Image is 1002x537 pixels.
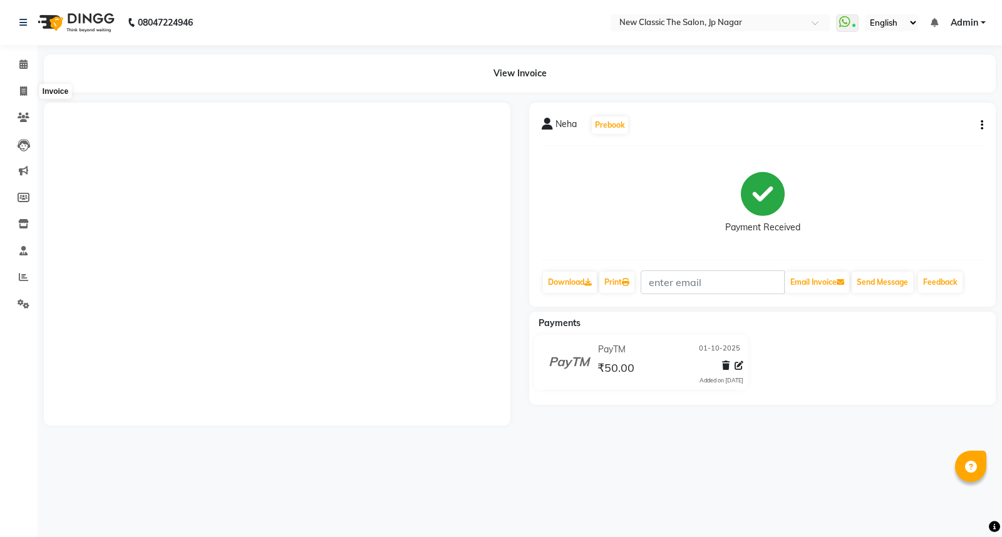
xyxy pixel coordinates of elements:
[951,16,978,29] span: Admin
[592,116,628,134] button: Prebook
[138,5,193,40] b: 08047224946
[32,5,118,40] img: logo
[699,343,740,356] span: 01-10-2025
[918,272,963,293] a: Feedback
[785,272,849,293] button: Email Invoice
[852,272,913,293] button: Send Message
[641,270,785,294] input: enter email
[39,84,71,99] div: Invoice
[539,317,581,329] span: Payments
[725,221,800,234] div: Payment Received
[949,487,989,524] iframe: chat widget
[543,272,597,293] a: Download
[597,361,634,378] span: ₹50.00
[44,54,996,93] div: View Invoice
[599,272,634,293] a: Print
[700,376,743,385] div: Added on [DATE]
[598,343,626,356] span: PayTM
[555,118,577,135] span: Neha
